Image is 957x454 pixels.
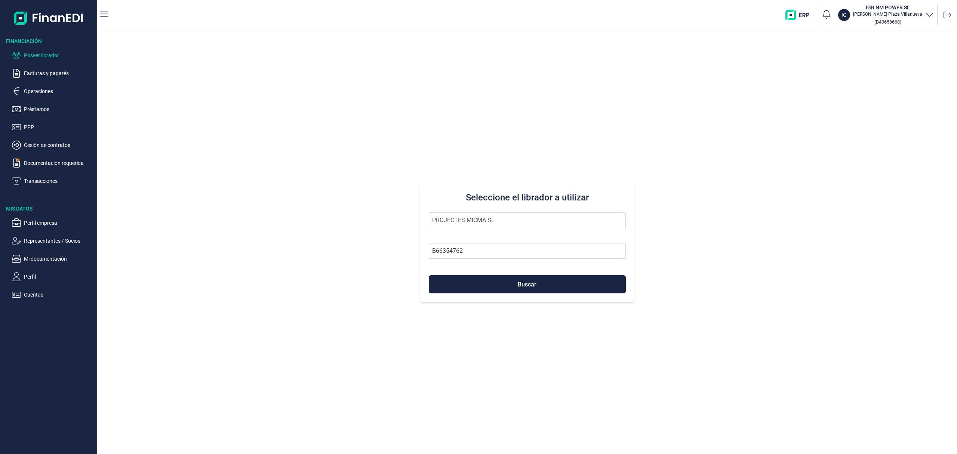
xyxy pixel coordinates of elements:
[785,10,815,20] img: erp
[12,87,94,96] button: Operaciones
[24,141,94,150] p: Cesión de contratos
[24,272,94,281] p: Perfil
[24,123,94,132] p: PPP
[853,4,922,11] h3: IGR NM POWER SL
[24,254,94,263] p: Mi documentación
[853,11,922,17] p: [PERSON_NAME] Plaza Villanueva
[841,11,847,19] p: IG
[12,141,94,150] button: Cesión de contratos
[12,105,94,114] button: Préstamos
[24,105,94,114] p: Préstamos
[12,123,94,132] button: PPP
[24,159,94,168] p: Documentación requerida
[24,87,94,96] p: Operaciones
[429,243,626,259] input: Busque por NIF
[874,19,901,25] small: Copiar cif
[24,51,94,60] p: Poseer librador
[12,177,94,185] button: Transacciones
[24,69,94,78] p: Facturas y pagarés
[24,218,94,227] p: Perfil empresa
[12,69,94,78] button: Facturas y pagarés
[24,290,94,299] p: Cuentas
[24,177,94,185] p: Transacciones
[12,272,94,281] button: Perfil
[838,4,934,26] button: IGIGR NM POWER SL[PERSON_NAME] Plaza Villanueva(B40658668)
[12,254,94,263] button: Mi documentación
[429,191,626,203] h3: Seleccione el librador a utilizar
[12,51,94,60] button: Poseer librador
[14,6,84,30] img: Logo de aplicación
[12,159,94,168] button: Documentación requerida
[518,282,536,287] span: Buscar
[12,290,94,299] button: Cuentas
[12,236,94,245] button: Representantes / Socios
[12,218,94,227] button: Perfil empresa
[24,236,94,245] p: Representantes / Socios
[429,275,626,293] button: Buscar
[429,212,626,228] input: Seleccione la razón social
